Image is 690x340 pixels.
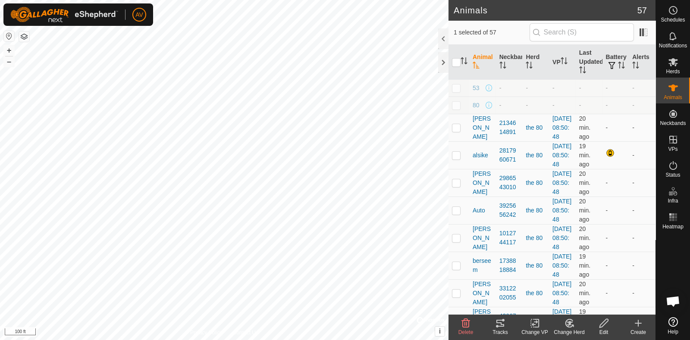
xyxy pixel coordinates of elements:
span: Heatmap [662,224,684,229]
div: Create [621,328,655,336]
span: i [439,328,441,335]
span: [PERSON_NAME] [473,114,492,141]
span: Status [665,172,680,178]
td: - [602,79,629,97]
a: Privacy Policy [190,329,223,337]
button: Reset Map [4,31,14,41]
span: 57 [637,4,647,17]
input: Search (S) [530,23,634,41]
div: Tracks [483,328,517,336]
span: - [579,102,581,109]
td: - [602,197,629,224]
td: - [629,169,655,197]
th: Alerts [629,45,655,80]
td: - [629,197,655,224]
th: Animal [469,45,496,80]
span: 1 selected of 57 [454,28,530,37]
td: - [629,307,655,334]
p-sorticon: Activate to sort [461,59,467,66]
span: [PERSON_NAME] [473,307,492,334]
div: Open chat [660,288,686,314]
button: Map Layers [19,31,29,42]
p-sorticon: Activate to sort [473,63,480,70]
th: VP [549,45,576,80]
span: - [579,84,581,91]
button: – [4,56,14,67]
p-sorticon: Activate to sort [618,63,625,70]
span: Sep 27, 2025, 9:07 AM [579,115,590,140]
a: [DATE] 08:50:48 [552,115,571,140]
div: 1012744117 [499,229,519,247]
a: [DATE] 08:50:48 [552,170,571,195]
td: - [629,279,655,307]
span: Delete [458,329,474,335]
td: - [629,141,655,169]
div: Change VP [517,328,552,336]
td: - [602,169,629,197]
button: i [435,327,445,336]
td: - [629,97,655,114]
span: Sep 27, 2025, 9:08 AM [579,143,590,168]
span: 53 [473,84,480,93]
a: [DATE] 08:50:48 [552,308,571,333]
p-sorticon: Activate to sort [632,63,639,70]
div: 2134614891 [499,119,519,137]
th: Neckband [496,45,523,80]
div: the 80 [526,234,546,243]
div: 4206704896 [499,312,519,330]
span: Schedules [661,17,685,22]
a: Contact Us [233,329,258,337]
div: - [499,84,519,93]
span: Animals [664,95,682,100]
p-sorticon: Activate to sort [499,63,506,70]
td: - [629,79,655,97]
app-display-virtual-paddock-transition: - [552,102,555,109]
td: - [629,224,655,252]
img: Gallagher Logo [10,7,118,22]
span: alsike [473,151,488,160]
div: 2817960671 [499,146,519,164]
td: - [602,307,629,334]
span: VPs [668,147,677,152]
span: [PERSON_NAME] [473,280,492,307]
span: Help [668,329,678,334]
div: the 80 [526,123,546,132]
p-sorticon: Activate to sort [561,59,568,66]
button: + [4,45,14,56]
div: 1738818884 [499,256,519,274]
span: [PERSON_NAME] [473,225,492,252]
div: 2986543010 [499,174,519,192]
span: Sep 27, 2025, 9:08 AM [579,253,590,278]
p-sorticon: Activate to sort [579,68,586,75]
td: - [602,252,629,279]
td: - [602,224,629,252]
a: [DATE] 08:50:48 [552,281,571,306]
div: Change Herd [552,328,586,336]
span: berseem [473,256,492,274]
td: - [602,114,629,141]
td: - [629,252,655,279]
span: AV [135,10,143,19]
a: [DATE] 08:50:48 [552,253,571,278]
span: Sep 27, 2025, 9:07 AM [579,225,590,250]
span: Sep 27, 2025, 9:08 AM [579,170,590,195]
p-sorticon: Activate to sort [526,63,533,70]
div: 3925656242 [499,201,519,219]
span: [PERSON_NAME] [473,169,492,197]
a: [DATE] 08:50:48 [552,198,571,223]
div: the 80 [526,178,546,187]
div: - [499,101,519,110]
span: Sep 27, 2025, 9:07 AM [579,281,590,306]
th: Herd [522,45,549,80]
div: 3312202055 [499,284,519,302]
app-display-virtual-paddock-transition: - [552,84,555,91]
span: 80 [473,101,480,110]
div: the 80 [526,151,546,160]
td: - [602,97,629,114]
a: Help [656,314,690,338]
div: - [526,84,546,93]
span: Notifications [659,43,687,48]
th: Battery [602,45,629,80]
span: Neckbands [660,121,686,126]
span: Infra [668,198,678,203]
